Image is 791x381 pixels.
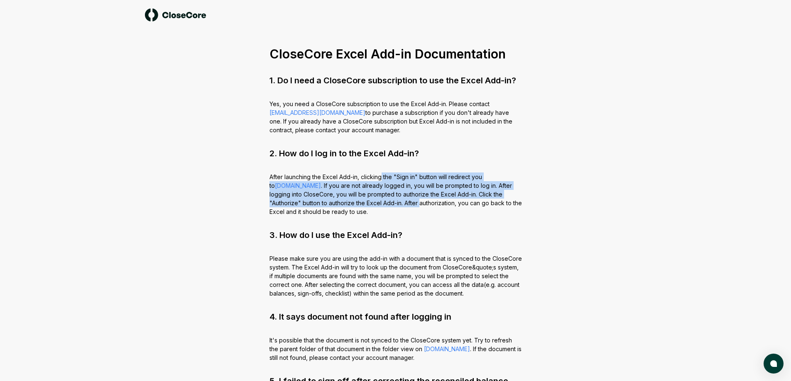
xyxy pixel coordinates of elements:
[269,109,365,116] a: [EMAIL_ADDRESS][DOMAIN_NAME]
[269,172,522,216] p: After launching the Excel Add-in, clicking the "Sign in" button will redirect you to . If you are...
[269,148,522,159] h2: 2. How do I log in to the Excel Add-in?
[269,99,522,134] p: Yes, you need a CloseCore subscription to use the Excel Add-in. Please contact to purchase a subs...
[269,229,522,241] h2: 3. How do I use the Excel Add-in?
[269,254,522,298] p: Please make sure you are using the add-in with a document that is synced to the CloseCore system....
[145,8,206,22] img: logo
[424,345,470,352] a: [DOMAIN_NAME]
[269,311,522,323] h2: 4. It says document not found after logging in
[275,182,321,189] a: [DOMAIN_NAME]
[269,75,522,86] h2: 1. Do I need a CloseCore subscription to use the Excel Add-in?
[764,354,784,374] button: atlas-launcher
[269,46,522,61] h1: CloseCore Excel Add-in Documentation
[269,336,522,362] p: It's possible that the document is not synced to the CloseCore system yet. Try to refresh the par...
